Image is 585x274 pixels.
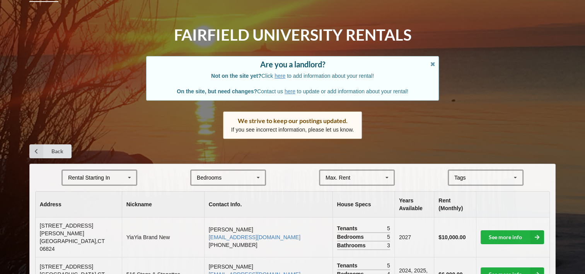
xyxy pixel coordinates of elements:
td: YiaYia Brand New [122,217,204,257]
div: We strive to keep our postings updated. [231,117,354,125]
th: Years Available [394,192,434,217]
th: Nickname [122,192,204,217]
span: 5 [387,233,390,241]
th: Address [36,192,122,217]
span: 5 [387,224,390,232]
div: Bedrooms [197,175,222,180]
th: House Specs [333,192,394,217]
span: [STREET_ADDRESS] [40,264,93,270]
div: Rental Starting In [68,175,110,180]
h1: Fairfield University Rentals [174,25,411,45]
p: If you see incorrect information, please let us know. [231,126,354,134]
span: Contact us to update or add information about your rental! [177,88,408,94]
b: On the site, but need changes? [177,88,257,94]
th: Rent (Monthly) [434,192,476,217]
span: Tenants [337,262,360,269]
span: [STREET_ADDRESS][PERSON_NAME] [40,223,93,236]
a: See more info [481,230,544,244]
span: Bathrooms [337,241,368,249]
div: Tags [452,173,477,182]
th: Contact Info. [204,192,333,217]
div: Are you a landlord? [154,60,431,68]
span: Click to add information about your rental! [211,73,374,79]
a: here [275,73,285,79]
td: [PERSON_NAME] [PHONE_NUMBER] [204,217,333,257]
span: [GEOGRAPHIC_DATA] , CT 06824 [40,238,105,252]
a: [EMAIL_ADDRESS][DOMAIN_NAME] [209,234,300,240]
span: 3 [387,241,390,249]
a: Back [29,144,72,158]
a: here [285,88,295,94]
b: $10,000.00 [438,234,466,240]
span: Bedrooms [337,233,366,241]
span: Tenants [337,224,360,232]
span: 5 [387,262,390,269]
div: Max. Rent [326,175,350,180]
td: 2027 [394,217,434,257]
b: Not on the site yet? [211,73,261,79]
